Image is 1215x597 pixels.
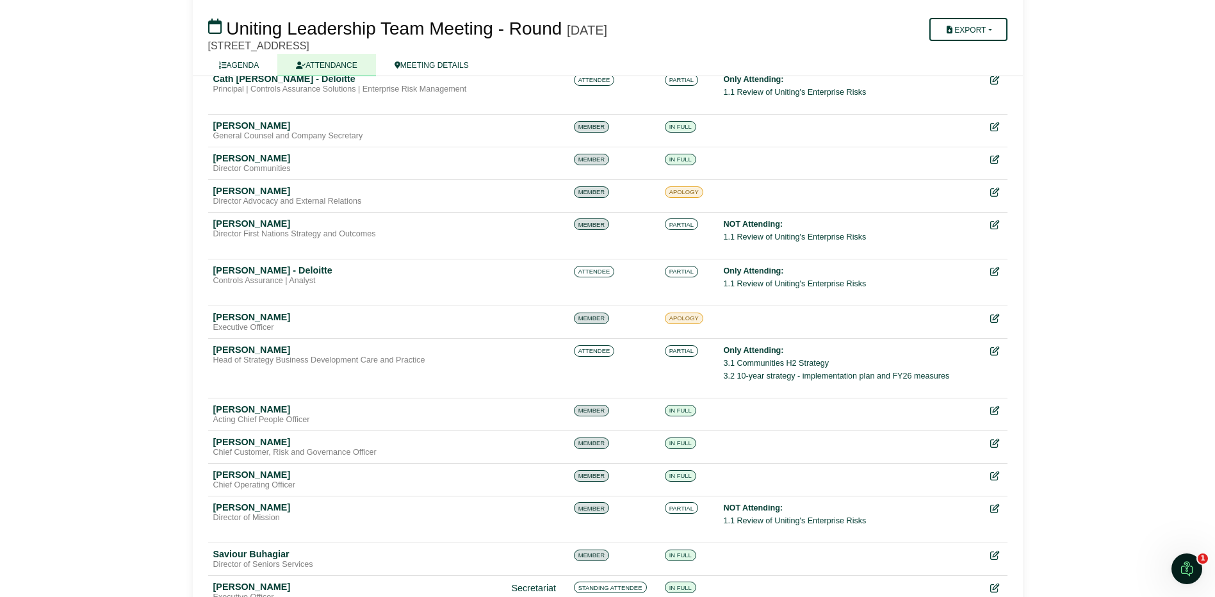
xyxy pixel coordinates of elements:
[512,581,564,596] div: Secretariat
[990,344,1002,359] div: Edit
[990,265,1002,279] div: Edit
[990,469,1002,484] div: Edit
[665,405,696,416] span: IN FULL
[574,121,610,133] span: MEMBER
[574,502,610,514] span: MEMBER
[990,502,1002,516] div: Edit
[213,581,501,593] div: [PERSON_NAME]
[213,404,501,415] div: [PERSON_NAME]
[213,448,501,458] div: Chief Customer, Risk and Governance Officer
[990,404,1002,418] div: Edit
[1171,553,1202,584] iframe: Intercom live chat
[213,513,501,523] div: Director of Mission
[213,548,501,560] div: Saviour Buhagiar
[213,469,501,480] div: [PERSON_NAME]
[376,54,487,76] a: MEETING DETAILS
[574,582,647,593] span: STANDING ATTENDEE
[665,313,703,324] span: APOLOGY
[208,40,309,51] span: [STREET_ADDRESS]
[724,357,980,370] li: 3.1 Communities H2 Strategy
[929,18,1007,41] button: Export
[213,415,501,425] div: Acting Chief People Officer
[213,480,501,491] div: Chief Operating Officer
[213,276,501,286] div: Controls Assurance | Analyst
[665,154,696,165] span: IN FULL
[213,197,501,207] div: Director Advocacy and External Relations
[724,344,980,357] div: Only Attending:
[665,582,696,593] span: IN FULL
[213,356,501,366] div: Head of Strategy Business Development Care and Practice
[574,438,610,449] span: MEMBER
[990,311,1002,326] div: Edit
[213,131,501,142] div: General Counsel and Company Secretary
[724,231,980,243] li: 1.1 Review of Uniting's Enterprise Risks
[213,85,501,95] div: Principal | Controls Assurance Solutions | Enterprise Risk Management
[990,185,1002,200] div: Edit
[724,265,980,277] div: Only Attending:
[665,550,696,561] span: IN FULL
[724,514,980,527] li: 1.1 Review of Uniting's Enterprise Risks
[665,502,699,514] span: PARTIAL
[574,218,610,230] span: MEMBER
[574,313,610,324] span: MEMBER
[724,73,980,86] div: Only Attending:
[567,22,607,38] div: [DATE]
[574,266,615,277] span: ATTENDEE
[665,470,696,482] span: IN FULL
[665,266,699,277] span: PARTIAL
[213,560,501,570] div: Director of Seniors Services
[213,120,501,131] div: [PERSON_NAME]
[200,54,278,76] a: AGENDA
[665,345,699,357] span: PARTIAL
[990,120,1002,135] div: Edit
[226,19,562,38] span: Uniting Leadership Team Meeting - Round
[724,370,980,382] li: 3.2 10-year strategy - implementation plan and FY26 measures
[724,277,980,290] li: 1.1 Review of Uniting's Enterprise Risks
[213,164,501,174] div: Director Communities
[213,344,501,356] div: [PERSON_NAME]
[574,186,610,198] span: MEMBER
[665,218,699,230] span: PARTIAL
[990,73,1002,88] div: Edit
[574,470,610,482] span: MEMBER
[574,154,610,165] span: MEMBER
[277,54,375,76] a: ATTENDANCE
[665,74,699,86] span: PARTIAL
[574,405,610,416] span: MEMBER
[990,436,1002,451] div: Edit
[574,345,615,357] span: ATTENDEE
[724,86,980,99] li: 1.1 Review of Uniting's Enterprise Risks
[213,185,501,197] div: [PERSON_NAME]
[574,550,610,561] span: MEMBER
[213,152,501,164] div: [PERSON_NAME]
[990,152,1002,167] div: Edit
[724,218,980,231] div: NOT Attending:
[724,502,980,514] div: NOT Attending:
[213,218,501,229] div: [PERSON_NAME]
[213,502,501,513] div: [PERSON_NAME]
[665,438,696,449] span: IN FULL
[213,323,501,333] div: Executive Officer
[213,73,501,85] div: Cath [PERSON_NAME] - Deloitte
[990,218,1002,233] div: Edit
[990,581,1002,596] div: Edit
[213,311,501,323] div: [PERSON_NAME]
[213,229,501,240] div: Director First Nations Strategy and Outcomes
[665,121,696,133] span: IN FULL
[1198,553,1208,564] span: 1
[213,265,501,276] div: [PERSON_NAME] - Deloitte
[213,436,501,448] div: [PERSON_NAME]
[665,186,703,198] span: APOLOGY
[574,74,615,86] span: ATTENDEE
[990,548,1002,563] div: Edit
